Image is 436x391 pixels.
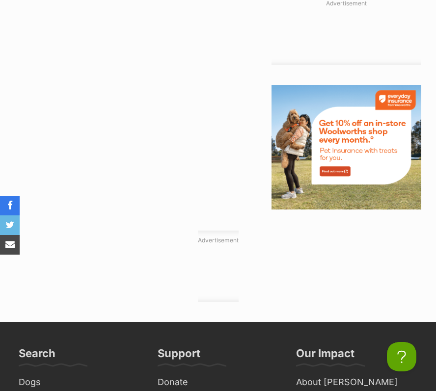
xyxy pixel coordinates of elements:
[158,346,200,366] h3: Support
[154,375,283,390] a: Donate
[198,231,239,302] div: Advertisement
[387,342,416,371] iframe: Help Scout Beacon - Open
[292,375,421,390] a: About [PERSON_NAME]
[272,85,421,209] img: Everyday Insurance by Woolworths promotional banner
[296,346,354,366] h3: Our Impact
[19,346,55,366] h3: Search
[15,375,144,390] a: Dogs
